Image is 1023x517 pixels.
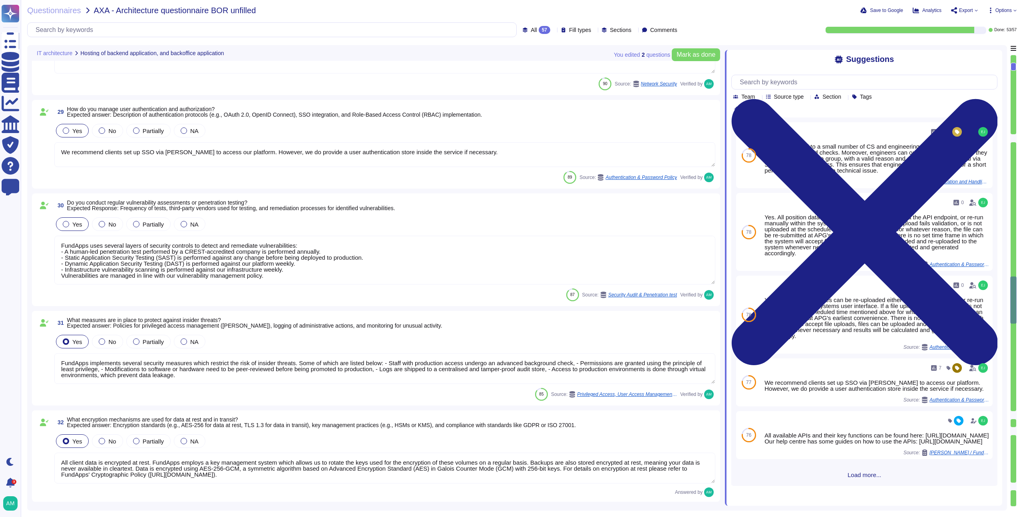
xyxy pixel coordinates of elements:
[603,82,607,86] span: 90
[704,79,714,89] img: user
[680,392,703,397] span: Verified by
[12,479,16,484] div: 3
[54,453,715,483] textarea: All client data is encrypted at rest. FundApps employs a key management system which allows us to...
[2,495,23,512] button: user
[72,221,82,228] span: Yes
[995,8,1012,13] span: Options
[736,75,997,89] input: Search by keywords
[922,8,941,13] span: Analytics
[80,50,224,56] span: Hosting of backend application, and backoffice application
[1007,28,1017,32] span: 53 / 57
[677,52,715,58] span: Mark as done
[978,127,988,137] img: user
[704,290,714,300] img: user
[577,392,677,397] span: Privileged Access, User Access Management, Access Control Policy
[579,174,677,181] span: Source:
[731,472,997,478] span: Load more...
[72,338,82,345] span: Yes
[54,320,64,326] span: 31
[704,390,714,399] img: user
[190,221,199,228] span: NA
[746,153,751,158] span: 78
[27,6,81,14] span: Questionnaires
[614,52,670,58] span: You edited question s
[67,416,576,428] span: What encryption mechanisms are used for data at rest and in transit? Expected answer: Encryption ...
[539,26,550,34] div: 57
[37,50,72,56] span: IT architecture
[94,6,256,14] span: AXA - Architecture questionnaire BOR unfilled
[67,199,395,211] span: Do you conduct regular vulnerability assessments or penetration testing? Expected Response: Frequ...
[143,338,164,345] span: Partially
[978,280,988,290] img: user
[569,27,591,33] span: Fill types
[143,221,164,228] span: Partially
[54,353,715,384] textarea: FundApps implements several security measures which restrict the risk of insider threats. Some of...
[54,142,715,167] textarea: We recommend clients set up SSO via [PERSON_NAME] to access our platform. However, we do provide ...
[680,292,703,297] span: Verified by
[190,127,199,134] span: NA
[650,27,677,33] span: Comments
[539,392,543,396] span: 85
[531,27,537,33] span: All
[704,487,714,497] img: user
[108,338,116,345] span: No
[959,8,973,13] span: Export
[675,490,703,495] span: Answered by
[582,292,677,298] span: Source:
[860,7,903,14] button: Save to Google
[3,496,18,511] img: user
[54,236,715,284] textarea: FundApps uses several layers of security controls to detect and remediate vulnerabilities: - A hu...
[870,8,903,13] span: Save to Google
[72,127,82,134] span: Yes
[680,175,703,180] span: Verified by
[978,416,988,426] img: user
[746,230,751,235] span: 78
[913,7,941,14] button: Analytics
[190,338,199,345] span: NA
[615,81,677,87] span: Source:
[610,27,631,33] span: Sections
[570,292,575,297] span: 87
[568,175,572,179] span: 89
[108,127,116,134] span: No
[746,433,751,437] span: 76
[54,420,64,425] span: 32
[67,106,482,118] span: How do you manage user authentication and authorization? Expected answer: Description of authenti...
[108,221,116,228] span: No
[54,203,64,208] span: 30
[608,292,677,297] span: Security Audit & Penetration test
[904,449,989,456] span: Source:
[764,432,989,444] div: All available APIs and their key functions can be found here: [URL][DOMAIN_NAME] Our help centre ...
[994,28,1005,32] span: Done:
[672,48,720,61] button: Mark as done
[67,317,442,329] span: What measures are in place to protect against insider threats? Expected answer: Policies for priv...
[641,82,677,86] span: Network Security
[32,23,516,37] input: Search by keywords
[978,198,988,207] img: user
[551,391,677,398] span: Source:
[143,438,164,445] span: Partially
[680,82,703,86] span: Verified by
[72,438,82,445] span: Yes
[605,175,677,180] span: Authentication & Password Policy
[746,312,751,317] span: 78
[190,438,199,445] span: NA
[143,127,164,134] span: Partially
[746,380,751,385] span: 77
[642,52,645,58] b: 2
[704,173,714,182] img: user
[929,450,989,455] span: [PERSON_NAME] / FundApps HighCritical Core SIG New [DATE]
[54,109,64,115] span: 29
[978,363,988,373] img: user
[108,438,116,445] span: No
